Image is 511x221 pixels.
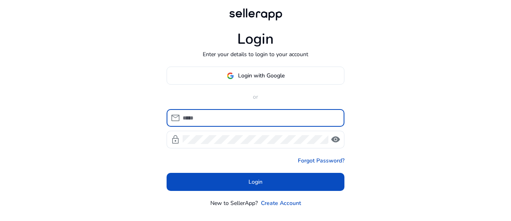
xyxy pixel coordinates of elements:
button: Login [167,173,344,191]
span: lock [171,135,180,144]
span: visibility [331,135,340,144]
p: or [167,93,344,101]
h1: Login [237,30,274,48]
span: mail [171,113,180,123]
p: Enter your details to login to your account [203,50,308,59]
span: Login with Google [238,71,285,80]
p: New to SellerApp? [210,199,258,207]
a: Forgot Password? [298,156,344,165]
span: Login [248,178,263,186]
a: Create Account [261,199,301,207]
img: google-logo.svg [227,72,234,79]
button: Login with Google [167,67,344,85]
